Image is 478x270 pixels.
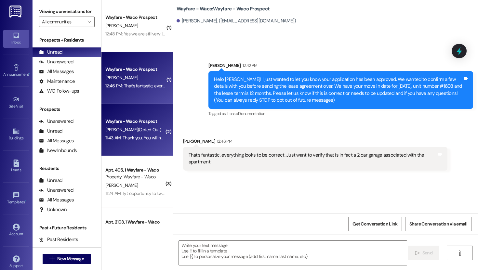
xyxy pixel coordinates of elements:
[238,111,265,116] span: Documentation
[39,128,62,135] div: Unread
[33,106,101,113] div: Prospects
[25,199,26,203] span: •
[105,75,138,81] span: [PERSON_NAME]
[409,221,467,227] span: Share Conversation via email
[33,165,101,172] div: Residents
[105,135,413,141] div: 11:43 AM: Thank you. You will no longer receive texts from this thread. Please reply with 'UNSTOP...
[39,206,67,213] div: Unknown
[33,37,101,44] div: Prospects + Residents
[9,6,23,18] img: ResiDesk Logo
[39,58,73,65] div: Unanswered
[105,190,436,196] div: 11:24 AM: fyi: opportunity to tweak the sprinkler system in front of building 4700. Also, there w...
[105,118,166,125] div: Wayfare - Waco Prospect
[105,31,374,37] div: 12:48 PM: Yes we are still very interested. We put our house on the market. No lockers yet. We ju...
[39,187,73,194] div: Unanswered
[457,251,462,256] i: 
[39,147,77,154] div: New Inbounds
[3,190,29,207] a: Templates •
[3,126,29,143] a: Buildings
[105,219,166,225] div: Apt. 2103, 1 Wayfare - Waco
[208,109,473,118] div: Tagged as:
[43,254,91,264] button: New Message
[208,62,473,71] div: [PERSON_NAME]
[3,94,29,111] a: Site Visit •
[177,6,270,12] b: Wayfare - Waco: Wayfare - Waco Prospect
[105,127,161,133] span: [PERSON_NAME] (Opted Out)
[215,138,232,145] div: 12:46 PM
[189,152,437,166] div: That's fantastic, everything looks to be correct. Just want to verify that is in fact a 2 car gar...
[105,66,166,73] div: Wayfare - Waco Prospect
[3,158,29,175] a: Leads
[214,76,463,104] div: Hello [PERSON_NAME]! I just wanted to let you know your application has been approved. We wanted ...
[3,222,29,239] a: Account
[415,251,420,256] i: 
[39,78,75,85] div: Maintenance
[39,177,62,184] div: Unread
[105,182,138,188] span: [PERSON_NAME]
[177,18,296,24] div: [PERSON_NAME]. ([EMAIL_ADDRESS][DOMAIN_NAME])
[227,111,238,116] span: Lease ,
[29,71,30,76] span: •
[39,118,73,125] div: Unanswered
[33,225,101,231] div: Past + Future Residents
[105,167,166,174] div: Apt. 405, 1 Wayfare - Waco
[39,236,78,243] div: Past Residents
[39,88,79,95] div: WO Follow-ups
[105,174,166,180] div: Property: Wayfare - Waco
[348,217,402,231] button: Get Conversation Link
[105,23,138,29] span: [PERSON_NAME]
[405,217,471,231] button: Share Conversation via email
[49,256,54,262] i: 
[87,19,91,24] i: 
[352,221,397,227] span: Get Conversation Link
[39,68,74,75] div: All Messages
[57,255,84,262] span: New Message
[42,17,84,27] input: All communities
[39,6,95,17] label: Viewing conversations for
[105,14,166,21] div: Wayfare - Waco Prospect
[408,246,440,260] button: Send
[422,250,432,256] span: Send
[105,83,360,89] div: 12:46 PM: That's fantastic, everything looks to be correct. Just want to verify that is in fact a...
[23,103,24,108] span: •
[3,30,29,47] a: Inbox
[241,62,258,69] div: 12:42 PM
[39,49,62,56] div: Unread
[39,137,74,144] div: All Messages
[39,246,83,253] div: Future Residents
[39,197,74,203] div: All Messages
[183,138,448,147] div: [PERSON_NAME]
